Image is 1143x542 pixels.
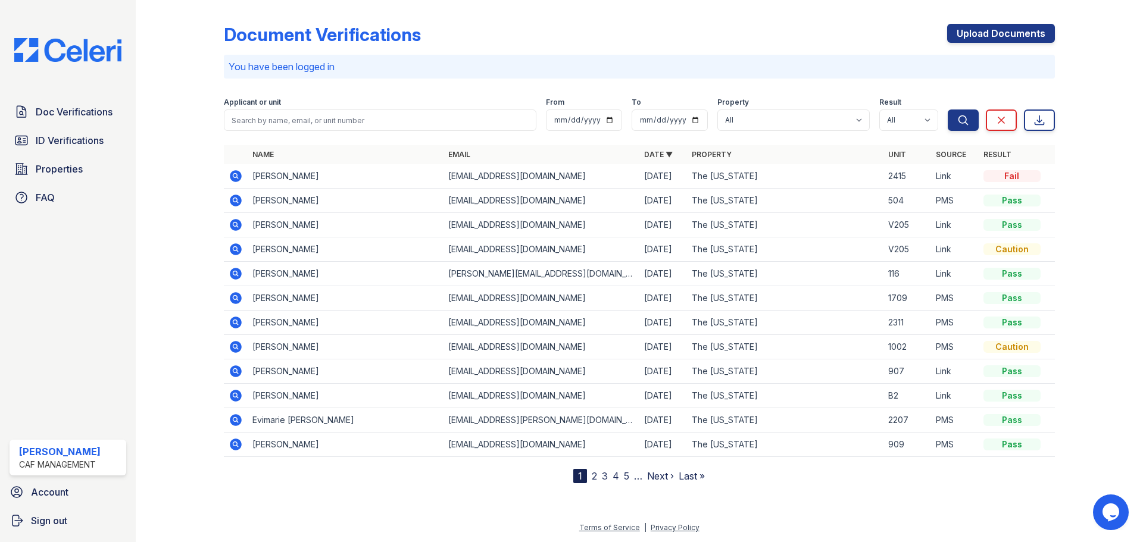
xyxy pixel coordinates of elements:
td: [EMAIL_ADDRESS][DOMAIN_NAME] [444,189,639,213]
td: Link [931,213,979,237]
td: [PERSON_NAME] [248,286,444,311]
td: [PERSON_NAME] [248,311,444,335]
td: [DATE] [639,335,687,359]
p: You have been logged in [229,59,1050,74]
span: Account [31,485,68,499]
span: Doc Verifications [36,105,113,119]
td: The [US_STATE] [687,384,883,408]
a: Next › [647,470,674,482]
td: V205 [883,237,931,262]
td: [EMAIL_ADDRESS][DOMAIN_NAME] [444,335,639,359]
a: Unit [888,150,906,159]
td: [PERSON_NAME] [248,335,444,359]
td: 1709 [883,286,931,311]
td: [EMAIL_ADDRESS][DOMAIN_NAME] [444,359,639,384]
td: [EMAIL_ADDRESS][PERSON_NAME][DOMAIN_NAME] [444,408,639,433]
img: CE_Logo_Blue-a8612792a0a2168367f1c8372b55b34899dd931a85d93a1a3d3e32e68fde9ad4.png [5,38,131,62]
div: Pass [983,365,1041,377]
td: 909 [883,433,931,457]
div: [PERSON_NAME] [19,444,101,459]
td: Link [931,164,979,189]
a: 2 [592,470,597,482]
div: 1 [573,469,587,483]
div: | [644,523,647,532]
label: Applicant or unit [224,98,281,107]
td: Link [931,359,979,384]
td: [PERSON_NAME] [248,189,444,213]
div: Caution [983,341,1041,353]
td: [EMAIL_ADDRESS][DOMAIN_NAME] [444,311,639,335]
td: [EMAIL_ADDRESS][DOMAIN_NAME] [444,213,639,237]
div: CAF Management [19,459,101,471]
td: PMS [931,335,979,359]
td: [PERSON_NAME] [248,433,444,457]
td: [PERSON_NAME][EMAIL_ADDRESS][DOMAIN_NAME] [444,262,639,286]
a: Privacy Policy [651,523,699,532]
td: 2207 [883,408,931,433]
td: V205 [883,213,931,237]
td: The [US_STATE] [687,359,883,384]
div: Pass [983,317,1041,328]
td: [DATE] [639,213,687,237]
a: Date ▼ [644,150,673,159]
a: Upload Documents [947,24,1055,43]
a: Sign out [5,509,131,532]
td: [DATE] [639,408,687,433]
td: Evimarie [PERSON_NAME] [248,408,444,433]
td: [EMAIL_ADDRESS][DOMAIN_NAME] [444,433,639,457]
a: 5 [624,470,629,482]
td: [DATE] [639,286,687,311]
td: 1002 [883,335,931,359]
td: The [US_STATE] [687,213,883,237]
iframe: chat widget [1093,494,1131,530]
td: The [US_STATE] [687,286,883,311]
td: PMS [931,286,979,311]
input: Search by name, email, or unit number [224,109,536,131]
a: Properties [10,157,126,181]
a: Email [448,150,470,159]
div: Pass [983,390,1041,402]
td: Link [931,237,979,262]
a: Last » [679,470,705,482]
a: Source [936,150,966,159]
td: [PERSON_NAME] [248,359,444,384]
a: 4 [613,470,619,482]
label: Property [717,98,749,107]
td: [DATE] [639,359,687,384]
a: ID Verifications [10,129,126,152]
td: 504 [883,189,931,213]
div: Pass [983,438,1041,450]
td: PMS [931,408,979,433]
div: Caution [983,243,1041,255]
td: [PERSON_NAME] [248,237,444,262]
a: FAQ [10,186,126,209]
td: [PERSON_NAME] [248,164,444,189]
td: [DATE] [639,433,687,457]
td: [PERSON_NAME] [248,213,444,237]
td: The [US_STATE] [687,335,883,359]
td: 907 [883,359,931,384]
span: Sign out [31,513,67,528]
td: PMS [931,311,979,335]
label: From [546,98,564,107]
td: [DATE] [639,189,687,213]
label: To [632,98,641,107]
td: [EMAIL_ADDRESS][DOMAIN_NAME] [444,237,639,262]
label: Result [879,98,901,107]
td: [DATE] [639,311,687,335]
td: [DATE] [639,262,687,286]
td: [DATE] [639,164,687,189]
td: The [US_STATE] [687,262,883,286]
div: Fail [983,170,1041,182]
div: Pass [983,292,1041,304]
td: [EMAIL_ADDRESS][DOMAIN_NAME] [444,164,639,189]
td: [PERSON_NAME] [248,262,444,286]
a: 3 [602,470,608,482]
td: The [US_STATE] [687,189,883,213]
div: Pass [983,268,1041,280]
td: 2311 [883,311,931,335]
span: ID Verifications [36,133,104,148]
td: 2415 [883,164,931,189]
td: PMS [931,189,979,213]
